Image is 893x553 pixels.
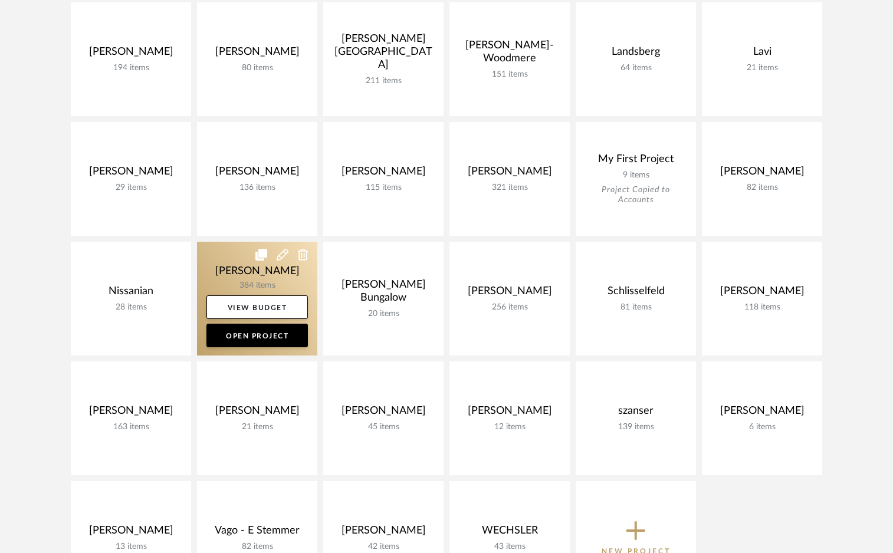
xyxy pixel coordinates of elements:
div: [PERSON_NAME][GEOGRAPHIC_DATA] [333,32,434,76]
div: 82 items [206,542,308,552]
div: [PERSON_NAME] [711,165,813,183]
div: 115 items [333,183,434,193]
div: Project Copied to Accounts [585,185,687,205]
div: 42 items [333,542,434,552]
div: 13 items [80,542,182,552]
div: 45 items [333,422,434,432]
div: [PERSON_NAME] [80,404,182,422]
div: 43 items [459,542,560,552]
div: 21 items [711,63,813,73]
div: Nissanian [80,285,182,302]
div: [PERSON_NAME] [711,404,813,422]
div: 321 items [459,183,560,193]
div: [PERSON_NAME] [333,524,434,542]
div: [PERSON_NAME] [80,524,182,542]
div: 82 items [711,183,813,193]
div: 29 items [80,183,182,193]
div: 118 items [711,302,813,312]
div: [PERSON_NAME] [206,404,308,422]
div: 139 items [585,422,687,432]
div: 81 items [585,302,687,312]
div: [PERSON_NAME] [711,285,813,302]
div: [PERSON_NAME] [80,45,182,63]
div: [PERSON_NAME] [80,165,182,183]
div: 136 items [206,183,308,193]
div: 6 items [711,422,813,432]
div: Schlisselfeld [585,285,687,302]
div: [PERSON_NAME] [206,165,308,183]
div: 211 items [333,76,434,86]
div: 20 items [333,309,434,319]
div: 194 items [80,63,182,73]
div: [PERSON_NAME] [333,165,434,183]
div: My First Project [585,153,687,170]
div: WECHSLER [459,524,560,542]
div: 64 items [585,63,687,73]
div: 28 items [80,302,182,312]
div: 12 items [459,422,560,432]
div: 9 items [585,170,687,180]
div: 80 items [206,63,308,73]
div: [PERSON_NAME] [333,404,434,422]
div: 256 items [459,302,560,312]
div: [PERSON_NAME]-Woodmere [459,39,560,70]
div: [PERSON_NAME] Bungalow [333,278,434,309]
div: [PERSON_NAME] [459,404,560,422]
div: [PERSON_NAME] [459,165,560,183]
div: [PERSON_NAME] [459,285,560,302]
a: View Budget [206,295,308,319]
div: 21 items [206,422,308,432]
a: Open Project [206,324,308,347]
div: [PERSON_NAME] [206,45,308,63]
div: Vago - E Stemmer [206,524,308,542]
div: 151 items [459,70,560,80]
div: Lavi [711,45,813,63]
div: Landsberg [585,45,687,63]
div: szanser [585,404,687,422]
div: 163 items [80,422,182,432]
